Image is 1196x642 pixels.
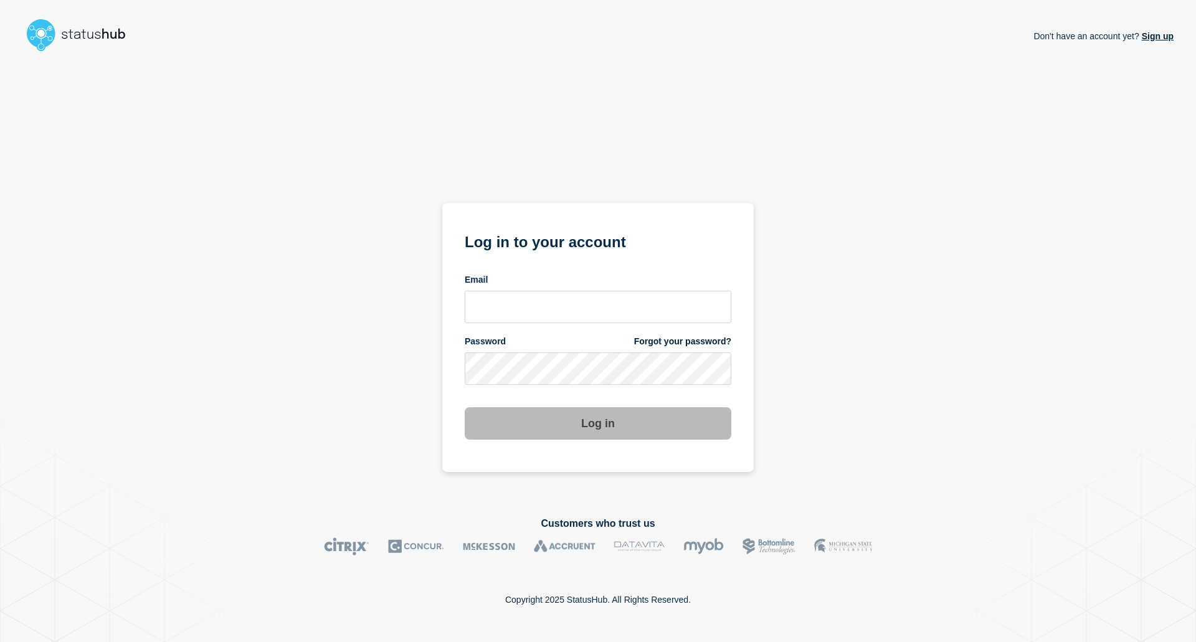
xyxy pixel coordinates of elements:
[324,537,369,555] img: Citrix logo
[534,537,596,555] img: Accruent logo
[743,537,795,555] img: Bottomline logo
[683,537,724,555] img: myob logo
[388,537,444,555] img: Concur logo
[22,15,141,55] img: StatusHub logo
[465,352,731,385] input: password input
[465,336,506,347] span: Password
[463,537,515,555] img: McKesson logo
[505,595,691,605] p: Copyright 2025 StatusHub. All Rights Reserved.
[465,291,731,323] input: email input
[814,537,872,555] img: MSU logo
[465,274,488,286] span: Email
[22,518,1174,529] h2: Customers who trust us
[465,229,731,252] h1: Log in to your account
[465,407,731,440] button: Log in
[614,537,665,555] img: DataVita logo
[634,336,731,347] a: Forgot your password?
[1033,21,1174,51] p: Don't have an account yet?
[1139,31,1174,41] a: Sign up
